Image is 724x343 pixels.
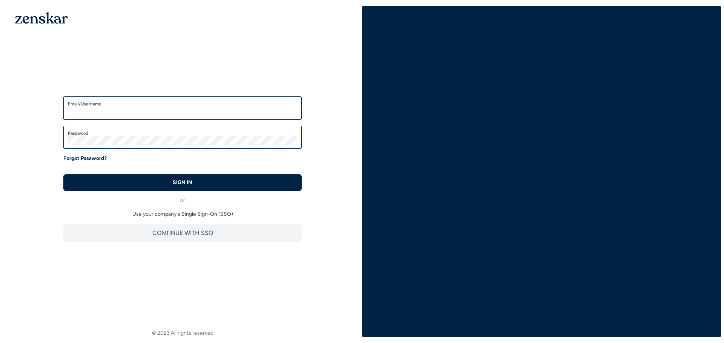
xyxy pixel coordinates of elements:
[15,12,68,24] img: 1OGAJ2xQqyY4LXKgY66KYq0eOWRCkrZdAb3gUhuVAqdWPZE9SRJmCz+oDMSn4zDLXe31Ii730ItAGKgCKgCCgCikA4Av8PJUP...
[68,101,297,107] label: Email/Username
[63,155,107,162] a: Forgot Password?
[173,179,192,186] p: SIGN IN
[68,130,297,136] label: Password
[63,224,302,242] button: CONTINUE WITH SSO
[63,210,302,218] p: Use your company's Single Sign-On (SSO)
[63,191,302,204] div: or
[63,174,302,191] button: SIGN IN
[3,329,362,337] footer: © 2023 All rights reserved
